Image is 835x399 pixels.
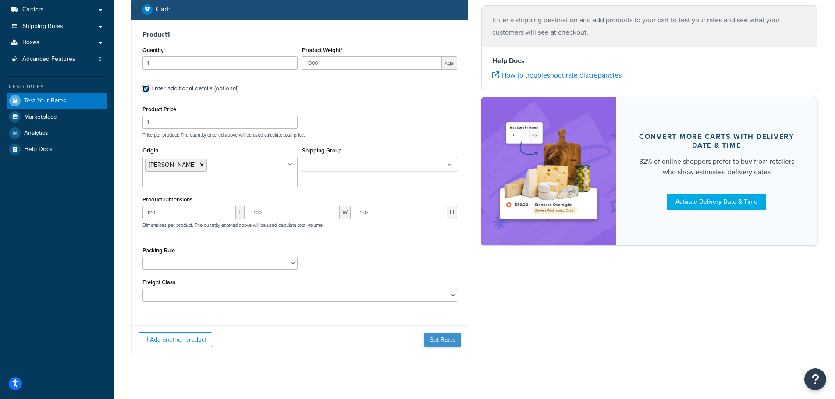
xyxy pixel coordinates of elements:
button: Get Rates [424,333,461,347]
a: Analytics [7,125,107,141]
p: Dimensions per product. The quantity entered above will be used calculate total volume. [140,222,324,228]
span: Shipping Rules [22,23,63,30]
span: Boxes [22,39,39,46]
span: Advanced Features [22,56,75,63]
label: Freight Class [142,279,175,286]
input: 0 [142,56,298,70]
span: W [340,206,351,219]
h4: Help Docs [492,56,807,66]
span: [PERSON_NAME] [149,160,195,169]
a: Advanced Features5 [7,51,107,67]
label: Product Weight* [302,47,342,53]
div: Enter additional details (optional) [151,82,238,95]
button: Open Resource Center [804,368,826,390]
a: Boxes [7,35,107,51]
label: Product Price [142,106,176,113]
label: Packing Rule [142,247,175,254]
span: H [447,206,457,219]
span: 5 [99,56,102,63]
div: Resources [7,83,107,91]
span: Test Your Rates [24,97,66,105]
span: Analytics [24,130,48,137]
a: Test Your Rates [7,93,107,109]
span: Marketplace [24,113,57,121]
a: Help Docs [7,141,107,157]
label: Origin [142,147,158,154]
a: Marketplace [7,109,107,125]
input: 0.00 [302,56,442,70]
label: Quantity* [142,47,166,53]
a: How to troubleshoot rate discrepancies [492,70,622,80]
button: Add another product [139,332,212,347]
li: Advanced Features [7,51,107,67]
h2: Cart : [156,5,171,13]
a: Activate Delivery Date & Time [667,194,766,210]
span: L [236,206,245,219]
span: kgs [442,56,457,70]
div: 82% of online shoppers prefer to buy from retailers who show estimated delivery dates [637,156,797,177]
a: Shipping Rules [7,18,107,35]
p: Price per product. The quantity entered above will be used calculate total price. [140,132,459,138]
div: Convert more carts with delivery date & time [637,132,797,150]
input: Enter additional details (optional) [142,85,149,92]
h3: Product 1 [142,30,457,39]
label: Product Dimensions [142,196,192,203]
label: Shipping Group [302,147,342,154]
span: Carriers [22,6,44,14]
a: Carriers [7,2,107,18]
img: feature-image-ddt-36eae7f7280da8017bfb280eaccd9c446f90b1fe08728e4019434db127062ab4.png [494,110,603,232]
p: Enter a shipping destination and add products to your cart to test your rates and see what your c... [492,14,807,39]
span: Help Docs [24,146,53,153]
